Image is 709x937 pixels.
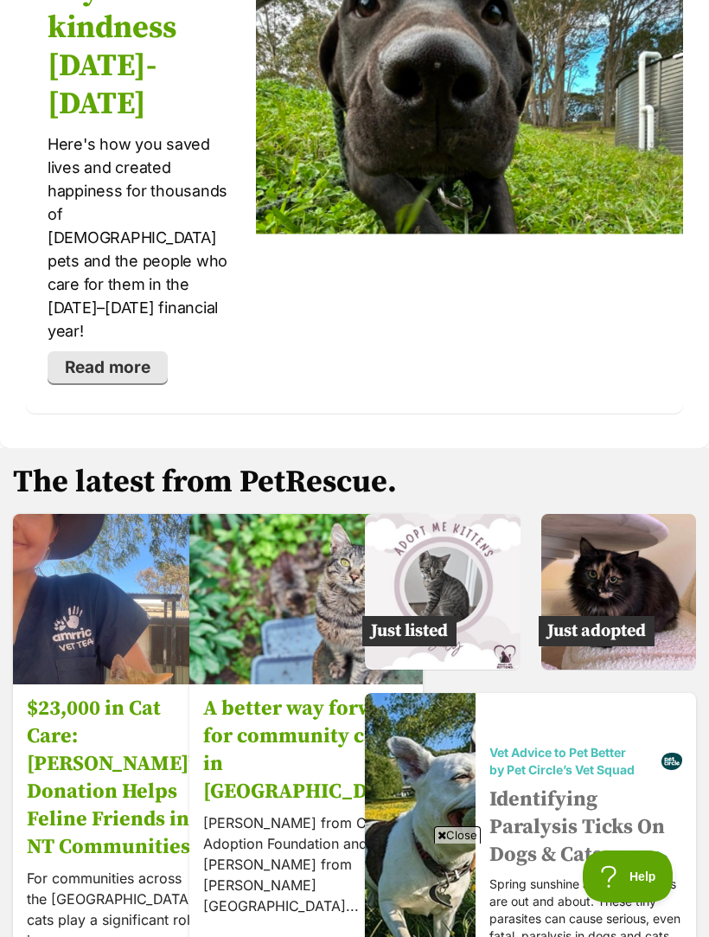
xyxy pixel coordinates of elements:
[13,499,214,701] img: $23,000 in Cat Care: Felpreva’s Donation Helps Feline Friends in NT Communities
[489,786,682,869] h3: Identifying Paralysis Ticks On Dogs & Cats
[434,826,481,844] span: Close
[48,351,168,384] a: Read more
[189,483,423,716] img: A better way forward for community cats in South Australia
[203,696,409,806] h3: A better way forward for community cats in [GEOGRAPHIC_DATA]
[13,465,696,500] h2: The latest from PetRescue.
[365,656,521,673] a: Just listed
[541,514,697,670] img: Female Domestic Medium Hair (DMH) Cat
[27,696,201,862] h3: $23,000 in Cat Care: [PERSON_NAME]’s Donation Helps Feline Friends in NT Communities
[40,850,669,928] iframe: Advertisement
[489,744,661,779] span: Vet Advice to Pet Better by Pet Circle’s Vet Squad
[583,850,674,902] iframe: Help Scout Beacon - Open
[539,616,655,646] span: Just adopted
[362,616,457,646] span: Just listed
[365,514,521,670] img: Male Domestic Short Hair (DSH) Cat
[48,132,234,343] p: Here's how you saved lives and created happiness for thousands of [DEMOGRAPHIC_DATA] pets and the...
[203,813,409,917] p: [PERSON_NAME] from Cat Adoption Foundation and [PERSON_NAME] from [PERSON_NAME][GEOGRAPHIC_DATA]...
